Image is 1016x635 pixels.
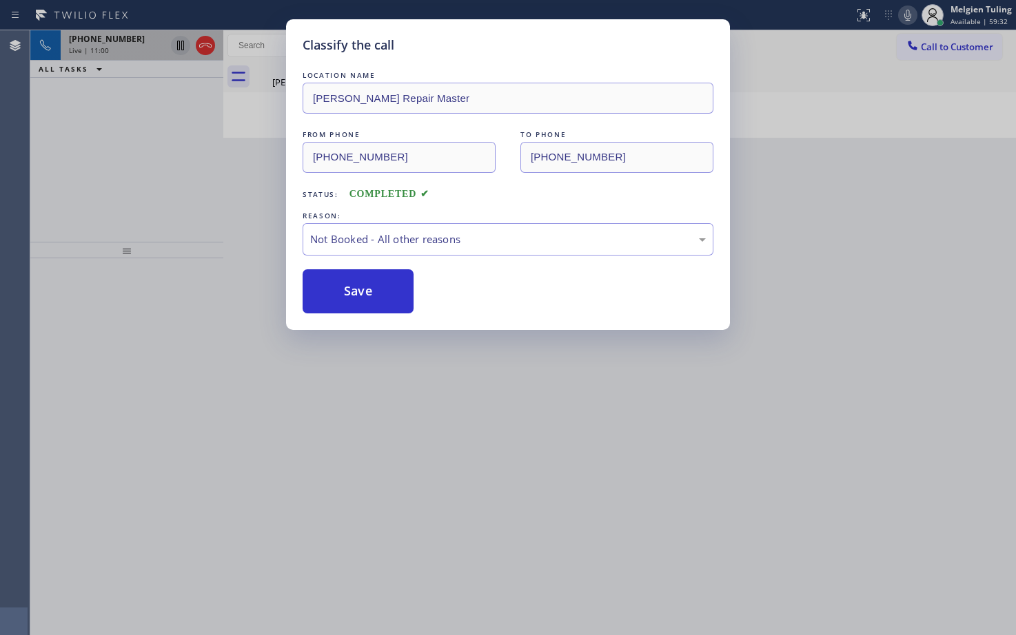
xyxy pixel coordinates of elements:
[303,68,713,83] div: LOCATION NAME
[303,127,496,142] div: FROM PHONE
[310,231,706,247] div: Not Booked - All other reasons
[303,142,496,173] input: From phone
[303,269,414,313] button: Save
[349,189,429,199] span: COMPLETED
[303,189,338,199] span: Status:
[303,209,713,223] div: REASON:
[303,36,394,54] h5: Classify the call
[520,142,713,173] input: To phone
[520,127,713,142] div: TO PHONE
